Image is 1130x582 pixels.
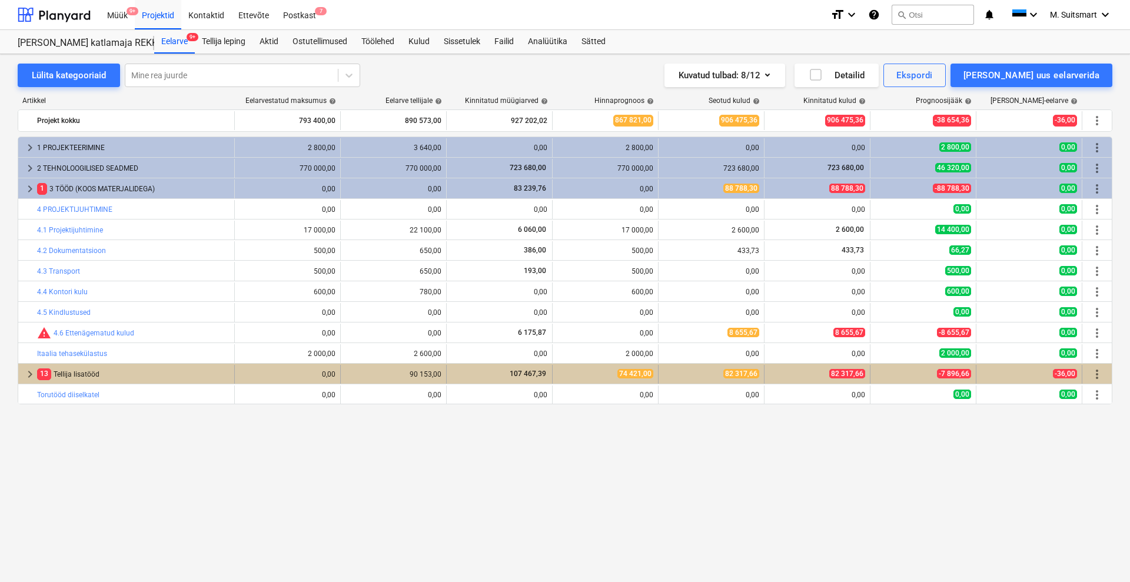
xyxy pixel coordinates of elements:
[508,164,547,172] span: 723 680,00
[663,164,759,172] div: 723 680,00
[252,30,285,54] div: Aktid
[663,144,759,152] div: 0,00
[769,205,865,214] div: 0,00
[54,329,134,337] a: 4.6 Ettenägematud kulud
[1090,202,1104,217] span: Rohkem tegevusi
[240,370,335,378] div: 0,00
[1026,8,1041,22] i: keyboard_arrow_down
[933,184,971,193] span: -88 788,30
[345,144,441,152] div: 3 640,00
[1059,390,1077,399] span: 0,00
[937,369,971,378] span: -7 896,66
[37,288,88,296] a: 4.4 Kontori kulu
[240,144,335,152] div: 2 800,00
[539,98,548,105] span: help
[935,163,971,172] span: 46 320,00
[574,30,613,54] a: Sätted
[240,391,335,399] div: 0,00
[1053,115,1077,126] span: -36,00
[245,97,336,105] div: Eelarvestatud maksumus
[1090,264,1104,278] span: Rohkem tegevusi
[594,97,654,105] div: Hinnaprognoos
[240,329,335,337] div: 0,00
[829,184,865,193] span: 88 788,30
[868,8,880,22] i: Abikeskus
[240,226,335,234] div: 17 000,00
[1059,204,1077,214] span: 0,00
[769,267,865,275] div: 0,00
[345,350,441,358] div: 2 600,00
[37,350,107,358] a: Itaalia tehasekülastus
[23,141,37,155] span: keyboard_arrow_right
[18,97,235,105] div: Artikkel
[385,97,442,105] div: Eelarve tellijale
[327,98,336,105] span: help
[557,288,653,296] div: 600,00
[345,226,441,234] div: 22 100,00
[1059,266,1077,275] span: 0,00
[557,144,653,152] div: 2 800,00
[1090,182,1104,196] span: Rohkem tegevusi
[523,267,547,275] span: 193,00
[195,30,252,54] div: Tellija leping
[1059,328,1077,337] span: 0,00
[240,205,335,214] div: 0,00
[1090,244,1104,258] span: Rohkem tegevusi
[437,30,487,54] a: Sissetulek
[769,288,865,296] div: 0,00
[1059,184,1077,193] span: 0,00
[1059,225,1077,234] span: 0,00
[1059,163,1077,172] span: 0,00
[37,365,230,384] div: Tellija lisatööd
[487,30,521,54] div: Failid
[37,391,99,399] a: Torutööd diiselkatel
[285,30,354,54] a: Ostutellimused
[557,205,653,214] div: 0,00
[37,159,230,178] div: 2 TEHNOLOOGILISED SEADMED
[37,205,112,214] a: 4 PROJEKTIJUHTIMINE
[451,308,547,317] div: 0,00
[521,30,574,54] a: Analüütika
[37,179,230,198] div: 3 TÖÖD (KOOS MATERJALIDEGA)
[37,308,91,317] a: 4.5 Kindlustused
[826,164,865,172] span: 723 680,00
[37,267,80,275] a: 4.3 Transport
[1050,10,1097,19] span: M. Suitsmart
[557,391,653,399] div: 0,00
[962,98,972,105] span: help
[37,247,106,255] a: 4.2 Dokumentatsioon
[345,164,441,172] div: 770 000,00
[37,183,47,194] span: 1
[937,328,971,337] span: -8 655,67
[1090,388,1104,402] span: Rohkem tegevusi
[769,144,865,152] div: 0,00
[345,308,441,317] div: 0,00
[644,98,654,105] span: help
[945,266,971,275] span: 500,00
[315,7,327,15] span: 7
[451,205,547,214] div: 0,00
[897,10,906,19] span: search
[240,164,335,172] div: 770 000,00
[1090,223,1104,237] span: Rohkem tegevusi
[557,329,653,337] div: 0,00
[1059,245,1077,255] span: 0,00
[1090,161,1104,175] span: Rohkem tegevusi
[451,350,547,358] div: 0,00
[240,308,335,317] div: 0,00
[345,205,441,214] div: 0,00
[37,368,51,380] span: 13
[23,182,37,196] span: keyboard_arrow_right
[1068,98,1078,105] span: help
[950,64,1112,87] button: [PERSON_NAME] uus eelarverida
[127,7,138,15] span: 9+
[557,185,653,193] div: 0,00
[1090,347,1104,361] span: Rohkem tegevusi
[240,247,335,255] div: 500,00
[663,288,759,296] div: 0,00
[557,164,653,172] div: 770 000,00
[513,184,547,192] span: 83 239,76
[883,64,945,87] button: Ekspordi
